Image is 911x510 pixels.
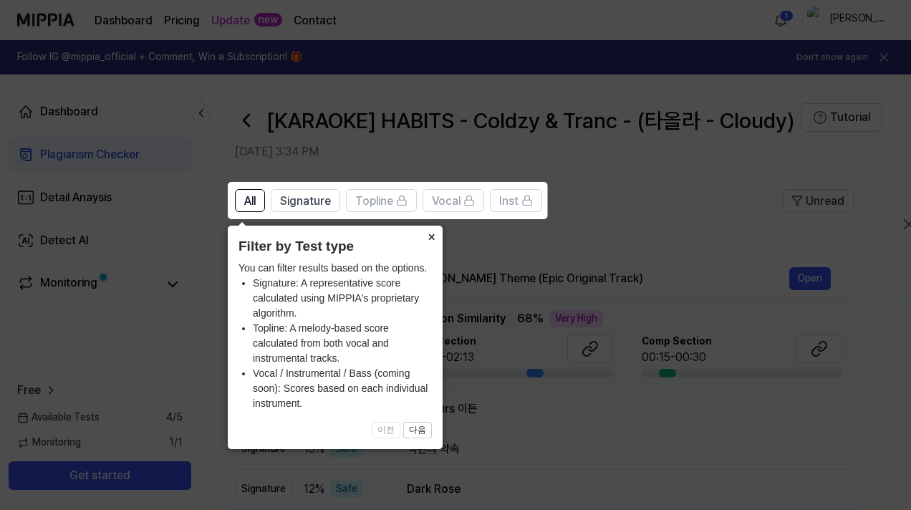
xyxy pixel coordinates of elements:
[235,189,265,212] button: All
[346,189,417,212] button: Topline
[271,189,340,212] button: Signature
[238,261,432,411] div: You can filter results based on the options.
[420,226,443,246] button: Close
[490,189,542,212] button: Inst
[253,276,432,321] li: Signature: A representative score calculated using MIPPIA's proprietary algorithm.
[355,193,393,210] span: Topline
[238,236,432,257] header: Filter by Test type
[280,193,331,210] span: Signature
[253,366,432,411] li: Vocal / Instrumental / Bass (coming soon): Scores based on each individual instrument.
[499,193,519,210] span: Inst
[244,193,256,210] span: All
[403,422,432,439] button: 다음
[253,321,432,366] li: Topline: A melody-based score calculated from both vocal and instrumental tracks.
[423,189,484,212] button: Vocal
[432,193,461,210] span: Vocal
